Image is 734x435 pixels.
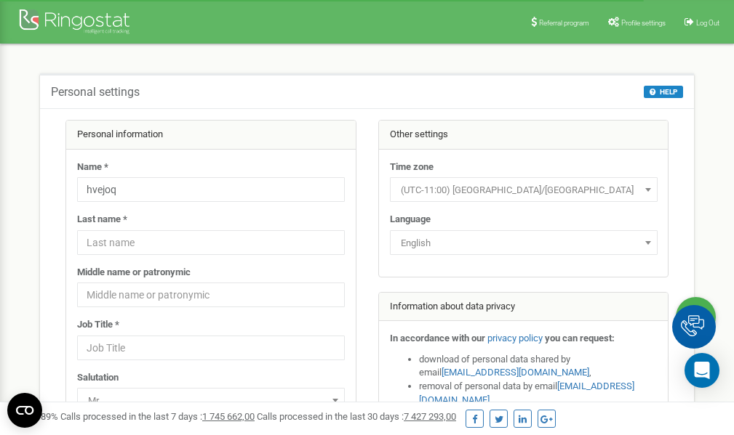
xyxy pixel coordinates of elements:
input: Last name [77,230,345,255]
div: Information about data privacy [379,293,669,322]
label: Time zone [390,160,434,174]
li: removal of personal data by email , [419,380,658,407]
button: HELP [644,86,683,98]
span: Mr. [77,388,345,412]
li: download of personal data shared by email , [419,353,658,380]
u: 7 427 293,00 [404,411,456,422]
div: Other settings [379,121,669,150]
div: Open Intercom Messenger [685,353,719,388]
span: English [395,233,653,253]
span: Calls processed in the last 7 days : [60,411,255,422]
label: Language [390,213,431,227]
span: Mr. [82,391,340,411]
button: Open CMP widget [7,393,42,428]
label: Last name * [77,213,127,227]
h5: Personal settings [51,86,140,99]
span: (UTC-11:00) Pacific/Midway [390,177,658,202]
u: 1 745 662,00 [202,411,255,422]
strong: you can request: [545,333,615,343]
span: Profile settings [621,19,666,27]
span: Log Out [696,19,719,27]
div: Personal information [66,121,356,150]
span: (UTC-11:00) Pacific/Midway [395,180,653,200]
span: Referral program [539,19,589,27]
span: English [390,230,658,255]
label: Middle name or patronymic [77,266,191,280]
span: Calls processed in the last 30 days : [257,411,456,422]
input: Middle name or patronymic [77,282,345,307]
a: [EMAIL_ADDRESS][DOMAIN_NAME] [442,367,589,378]
strong: In accordance with our [390,333,485,343]
label: Name * [77,160,108,174]
input: Job Title [77,336,345,360]
label: Salutation [77,371,119,385]
input: Name [77,177,345,202]
a: privacy policy [487,333,543,343]
label: Job Title * [77,318,119,332]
